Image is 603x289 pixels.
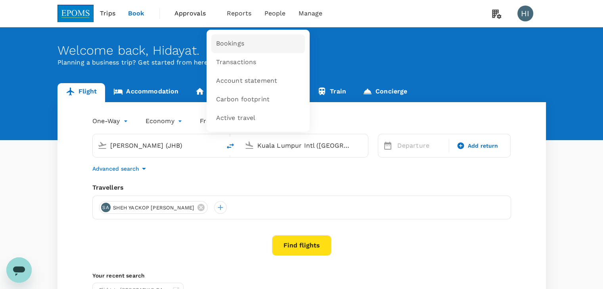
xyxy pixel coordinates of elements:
[298,9,322,18] span: Manage
[362,144,364,146] button: Open
[354,83,415,102] a: Concierge
[145,115,184,127] div: Economy
[187,83,247,102] a: Long stay
[174,9,214,18] span: Approvals
[264,9,286,18] span: People
[211,109,305,127] a: Active travel
[216,114,256,123] span: Active travel
[211,34,305,53] a: Bookings
[216,39,244,48] span: Bookings
[128,9,145,18] span: Book
[57,58,546,67] p: Planning a business trip? Get started from here.
[309,83,354,102] a: Train
[211,72,305,90] a: Account statement
[216,76,278,86] span: Account statement
[92,183,511,192] div: Travellers
[92,272,511,279] p: Your recent search
[92,115,130,127] div: One-Way
[57,43,546,58] div: Welcome back , Hidayat .
[57,5,94,22] img: EPOMS SDN BHD
[105,83,187,102] a: Accommodation
[6,257,32,283] iframe: Button to launch messaging window
[211,90,305,109] a: Carbon footprint
[108,204,199,212] span: SHEH YACKOP [PERSON_NAME]
[99,201,208,214] div: SASHEH YACKOP [PERSON_NAME]
[211,53,305,72] a: Transactions
[92,165,139,173] p: Advanced search
[200,116,282,126] p: Frequent flyer programme
[216,58,257,67] span: Transactions
[468,142,498,150] span: Add return
[215,144,217,146] button: Open
[517,6,533,21] div: HI
[92,164,149,173] button: Advanced search
[110,139,204,152] input: Depart from
[200,116,291,126] button: Frequent flyer programme
[101,203,111,212] div: SA
[272,235,331,256] button: Find flights
[57,83,105,102] a: Flight
[257,139,351,152] input: Going to
[397,141,444,150] p: Departure
[227,9,252,18] span: Reports
[100,9,115,18] span: Trips
[216,95,270,104] span: Carbon footprint
[221,137,240,156] button: delete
